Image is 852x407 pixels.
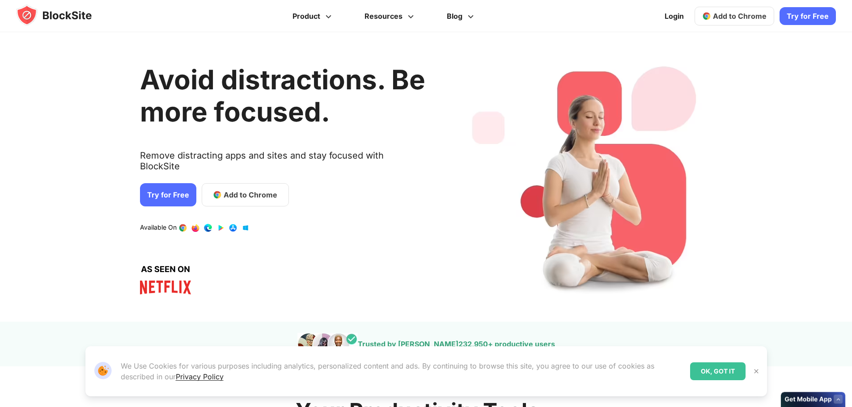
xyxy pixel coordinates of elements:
img: pepole images [297,333,358,355]
a: Try for Free [780,7,836,25]
text: Available On [140,223,177,232]
img: Close [753,368,760,375]
span: Add to Chrome [713,12,767,21]
img: blocksite-icon.5d769676.svg [16,4,109,26]
a: Try for Free [140,183,196,206]
a: Privacy Policy [176,372,224,381]
h1: Avoid distractions. Be more focused. [140,63,425,128]
a: Add to Chrome [695,7,774,25]
p: We Use Cookies for various purposes including analytics, personalized content and ads. By continu... [121,361,683,382]
a: Add to Chrome [202,183,289,206]
a: Login [659,5,689,27]
text: Remove distracting apps and sites and stay focused with BlockSite [140,150,425,179]
div: OK, GOT IT [690,362,746,380]
img: chrome-icon.svg [702,12,711,21]
button: Close [750,365,762,377]
span: Add to Chrome [224,189,277,200]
